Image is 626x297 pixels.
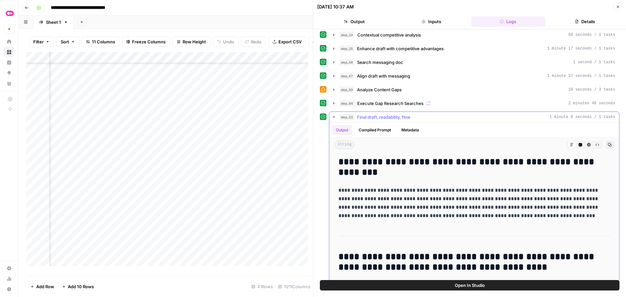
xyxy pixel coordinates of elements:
[547,46,615,52] span: 1 minute 17 seconds / 1 tasks
[339,100,355,107] span: step_64
[223,38,234,45] span: Undo
[268,37,306,47] button: Export CSV
[33,38,44,45] span: Filter
[357,45,444,52] span: Enhance draft with competitive advantages
[357,73,410,79] span: Align draft with messaging
[122,37,170,47] button: Freeze Columns
[4,78,14,89] a: Your Data
[329,43,619,54] button: 1 minute 17 seconds / 1 tasks
[172,37,210,47] button: Row Height
[4,57,14,68] a: Insights
[357,59,403,66] span: Search messaging doc
[132,38,166,45] span: Freeze Columns
[4,37,14,47] a: Home
[573,59,615,65] span: 1 second / 1 tasks
[357,86,402,93] span: Analyze Content Gaps
[4,284,14,294] button: Help + Support
[357,100,424,107] span: Execute Gap Research Searches
[36,283,54,290] span: Add Row
[320,280,619,290] button: Open In Studio
[568,100,615,106] span: 2 minutes 46 seconds
[56,37,79,47] button: Sort
[68,283,94,290] span: Add 10 Rows
[29,37,54,47] button: Filter
[568,32,615,38] span: 58 seconds / 1 tasks
[397,125,423,135] button: Metadata
[549,114,615,120] span: 1 minute 8 seconds / 1 tasks
[339,45,354,52] span: step_25
[357,114,410,120] span: Final draft, readability, flow
[335,141,354,149] span: string
[329,123,619,286] div: 1 minute 8 seconds / 1 tasks
[339,32,355,38] span: step_24
[355,125,395,135] button: Compiled Prompt
[357,32,421,38] span: Contextual competitive analysis
[329,30,619,40] button: 58 seconds / 1 tasks
[183,38,206,45] span: Row Height
[58,281,98,292] button: Add 10 Rows
[317,4,354,10] div: [DATE] 10:37 AM
[241,37,266,47] button: Redo
[26,281,58,292] button: Add Row
[4,47,14,57] a: Browse
[4,7,16,19] img: Tavus Superiority Logo
[278,38,302,45] span: Export CSV
[568,87,615,93] span: 10 seconds / 3 tasks
[329,71,619,81] button: 1 minute 37 seconds / 1 tasks
[332,125,352,135] button: Output
[394,16,469,27] button: Inputs
[339,114,354,120] span: step_53
[339,59,354,66] span: step_46
[92,38,115,45] span: 11 Columns
[455,282,485,289] span: Open In Studio
[4,68,14,78] a: Opportunities
[4,5,14,22] button: Workspace: Tavus Superiority
[471,16,545,27] button: Logs
[329,112,619,122] button: 1 minute 8 seconds / 1 tasks
[547,73,615,79] span: 1 minute 37 seconds / 1 tasks
[329,57,619,67] button: 1 second / 1 tasks
[61,38,69,45] span: Sort
[213,37,238,47] button: Undo
[4,274,14,284] a: Usage
[251,38,261,45] span: Redo
[548,16,622,27] button: Details
[339,86,354,93] span: step_63
[317,16,392,27] button: Output
[249,281,276,292] div: 41 Rows
[33,16,74,29] a: Sheet 1
[339,73,354,79] span: step_47
[82,37,119,47] button: 11 Columns
[46,19,61,25] div: Sheet 1
[329,98,619,109] button: 2 minutes 46 seconds
[329,84,619,95] button: 10 seconds / 3 tasks
[276,281,313,292] div: 11/11 Columns
[4,263,14,274] a: Settings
